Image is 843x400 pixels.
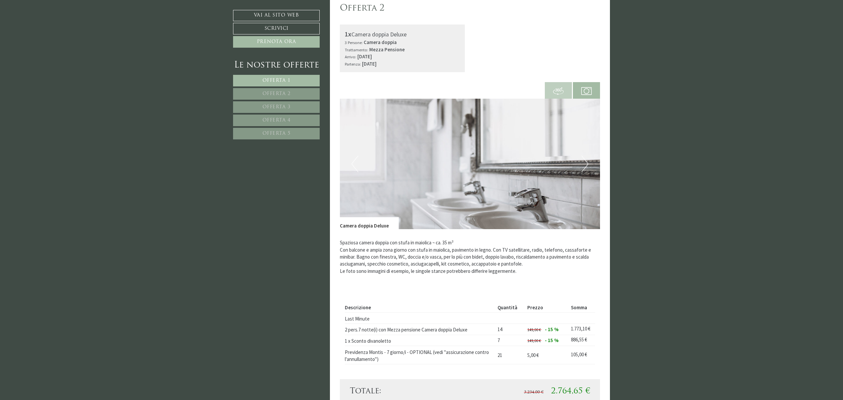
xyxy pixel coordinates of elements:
[527,338,541,343] span: 149,00 €
[362,61,377,67] b: [DATE]
[345,324,495,335] td: 2 pers.7 notte(i) con Mezza pensione Camera doppia Deluxe
[351,156,358,172] button: Previous
[569,303,595,312] th: Somma
[340,99,600,229] img: image
[357,53,372,60] b: [DATE]
[340,2,384,15] div: Offerta 2
[569,335,595,346] td: 886,55 €
[224,175,261,186] button: Invia
[495,324,525,335] td: 14
[5,18,91,36] div: Buon giorno, come possiamo aiutarla?
[369,46,405,53] b: Mezza Pensione
[527,352,539,358] span: 5,00 €
[233,23,320,34] a: Scrivici
[262,78,291,83] span: Offerta 1
[495,346,525,364] td: 21
[262,91,291,96] span: Offerta 2
[233,59,320,72] div: Le nostre offerte
[345,386,470,397] div: Totale:
[569,346,595,364] td: 105,00 €
[345,47,368,52] small: Trattamento:
[10,19,88,24] div: Montis – Active Nature Spa
[345,29,460,39] div: Camera doppia Deluxe
[495,335,525,346] td: 7
[581,86,592,96] img: camera.svg
[551,387,590,395] span: 2.764,65 €
[233,10,320,21] a: Vai al sito web
[345,346,495,364] td: Previdenza Montis - 7 giorno/i - OPTIONAL (vedi "assicurazione contro l'annullamento")
[495,303,525,312] th: Quantità
[364,39,397,45] b: Camera doppia
[553,86,564,96] img: 360-grad.svg
[545,326,559,332] span: - 15 %
[262,131,291,136] span: Offerta 5
[262,105,291,110] span: Offerta 3
[345,40,363,45] small: 3 Persone:
[345,61,361,67] small: Partenza:
[582,156,588,172] button: Next
[524,390,543,394] span: 3.234,00 €
[262,118,291,123] span: Offerta 4
[345,335,495,346] td: 1 x Sconto divanoletto
[545,337,559,343] span: - 15 %
[527,327,541,332] span: 149,00 €
[340,239,600,275] p: Spaziosa camera doppia con stufa in maiolica ~ ca. 35 m² Con balcone e ampia zona giorno con stuf...
[233,36,320,48] a: Prenota ora
[340,217,399,229] div: Camera doppia Deluxe
[345,303,495,312] th: Descrizione
[345,30,351,38] b: 1x
[569,324,595,335] td: 1.773,10 €
[10,31,88,35] small: 18:49
[118,5,143,16] div: giovedì
[525,303,569,312] th: Prezzo
[345,54,356,59] small: Arrivo:
[345,313,495,324] td: Last Minute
